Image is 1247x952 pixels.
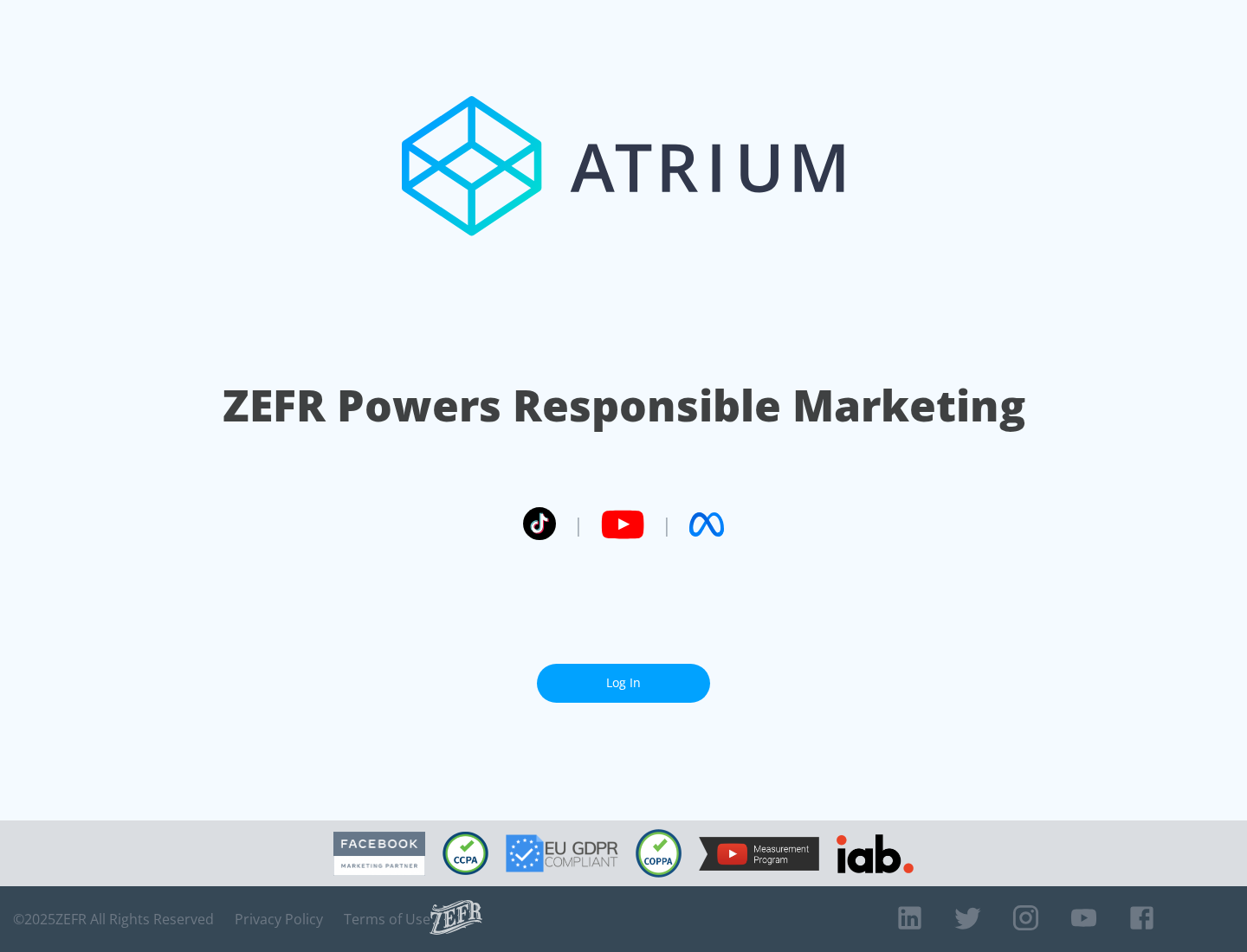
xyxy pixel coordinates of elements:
img: GDPR Compliant [506,834,618,872]
img: IAB [837,834,914,873]
h1: ZEFR Powers Responsible Marketing [223,376,1025,435]
img: CCPA Compliant [443,832,488,875]
a: Terms of Use [344,910,430,928]
span: | [573,511,584,537]
span: | [662,511,672,537]
a: Privacy Policy [235,910,323,928]
img: YouTube Measurement Program [699,837,819,871]
img: Facebook Marketing Partner [333,832,425,876]
span: © 2025 ZEFR All Rights Reserved [13,910,214,928]
a: Log In [537,664,710,703]
img: COPPA Compliant [636,829,682,878]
